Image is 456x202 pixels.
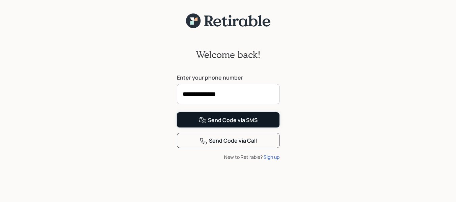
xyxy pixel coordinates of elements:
h2: Welcome back! [196,49,261,60]
button: Send Code via Call [177,133,279,148]
div: Sign up [264,153,279,161]
div: Send Code via Call [199,137,257,145]
label: Enter your phone number [177,74,279,81]
div: New to Retirable? [177,153,279,161]
div: Send Code via SMS [198,116,258,124]
button: Send Code via SMS [177,112,279,127]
